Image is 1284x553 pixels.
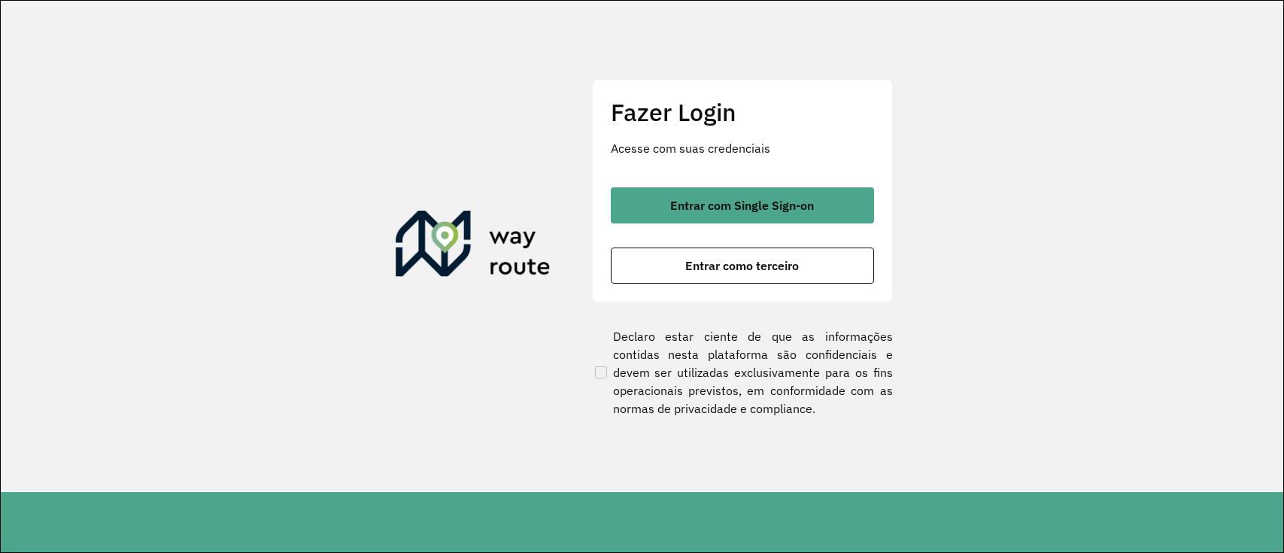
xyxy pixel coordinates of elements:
[670,199,814,211] span: Entrar com Single Sign-on
[396,211,551,283] img: Roteirizador AmbevTech
[611,98,874,126] h2: Fazer Login
[611,139,874,157] p: Acesse com suas credenciais
[611,248,874,284] button: button
[592,327,893,418] label: Declaro estar ciente de que as informações contidas nesta plataforma são confidenciais e devem se...
[611,187,874,223] button: button
[685,260,799,272] span: Entrar como terceiro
